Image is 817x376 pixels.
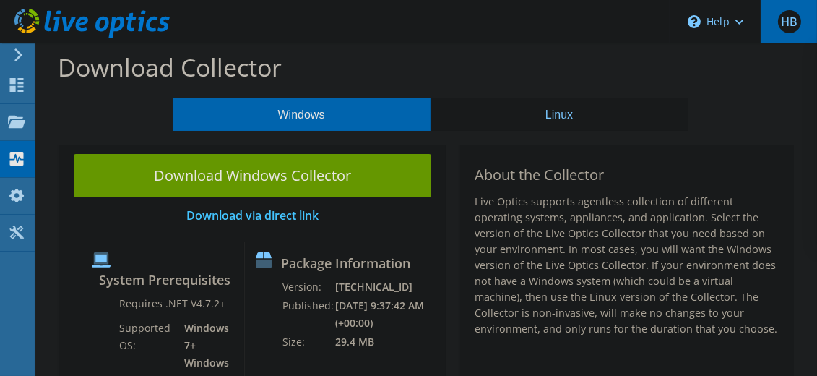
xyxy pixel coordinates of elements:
[334,333,439,351] td: 29.4 MB
[281,256,410,270] label: Package Information
[334,278,439,296] td: [TECHNICAL_ID]
[74,154,431,197] a: Download Windows Collector
[119,296,225,311] label: Requires .NET V4.7.2+
[688,15,701,28] svg: \n
[334,296,439,333] td: [DATE] 9:37:42 AM (+00:00)
[475,194,779,337] p: Live Optics supports agentless collection of different operating systems, appliances, and applica...
[282,278,334,296] td: Version:
[173,98,431,131] button: Windows
[58,51,282,84] label: Download Collector
[186,208,319,223] a: Download via direct link
[99,273,230,287] label: System Prerequisites
[778,10,801,33] span: HB
[282,296,334,333] td: Published:
[431,98,688,131] button: Linux
[282,333,334,351] td: Size:
[475,166,779,184] h2: About the Collector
